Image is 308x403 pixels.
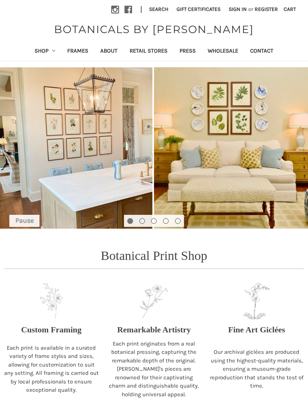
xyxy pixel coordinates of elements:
[94,42,124,61] a: About
[137,4,145,16] li: |
[29,42,62,61] a: Shop
[209,348,304,390] p: Our archival giclées are produced using the highest-quality materials, ensuring a museum-grade re...
[139,218,145,224] button: Go to slide 2 of 5
[244,42,279,61] a: Contact
[202,42,244,61] a: Wholesale
[248,5,254,13] span: or
[21,323,82,336] p: Custom Framing
[175,218,181,224] button: Go to slide 5 of 5
[163,218,169,224] button: Go to slide 4 of 5
[107,340,201,399] p: Each print originates from a real botanical pressing, capturing the remarkable depth of the origi...
[127,218,133,224] button: Go to slide 1 of 5, active
[101,246,207,265] p: Botanical Print Shop
[124,42,174,61] a: Retail Stores
[117,323,191,336] p: Remarkable Artistry
[61,42,94,61] a: Frames
[228,323,285,336] p: Fine Art Giclées
[9,215,39,227] button: Pause carousel
[4,344,99,394] p: Each print is available in a curated variety of frame styles and sizes, allowing for customizatio...
[174,42,202,61] a: Press
[151,218,157,224] button: Go to slide 3 of 5
[284,6,296,12] span: Cart
[50,21,258,37] a: BOTANICALS BY [PERSON_NAME]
